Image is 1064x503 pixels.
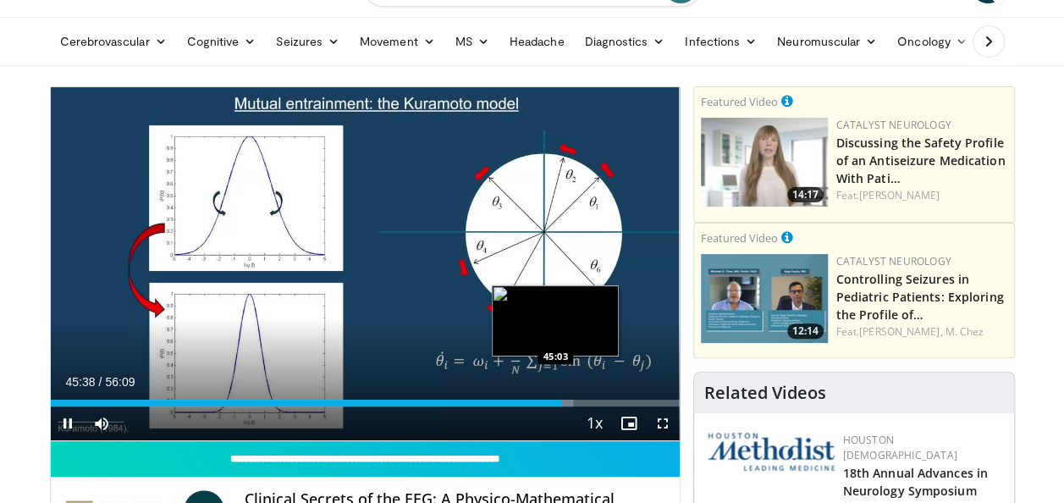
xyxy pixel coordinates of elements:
[859,324,942,339] a: [PERSON_NAME],
[66,375,96,389] span: 45:38
[836,188,1007,203] div: Feat.
[51,400,680,406] div: Progress Bar
[836,254,951,268] a: Catalyst Neurology
[85,406,119,440] button: Mute
[767,25,887,58] a: Neuromuscular
[836,271,1004,323] a: Controlling Seizures in Pediatric Patients: Exploring the Profile of…
[266,25,350,58] a: Seizures
[945,324,984,339] a: M. Chez
[445,25,499,58] a: MS
[646,406,680,440] button: Fullscreen
[836,135,1006,186] a: Discussing the Safety Profile of an Antiseizure Medication With Pati…
[612,406,646,440] button: Enable picture-in-picture mode
[350,25,445,58] a: Movement
[704,383,826,403] h4: Related Videos
[499,25,575,58] a: Headache
[578,406,612,440] button: Playback Rate
[701,254,828,343] img: 5e01731b-4d4e-47f8-b775-0c1d7f1e3c52.png.150x105_q85_crop-smart_upscale.jpg
[99,375,102,389] span: /
[701,118,828,207] img: c23d0a25-a0b6-49e6-ba12-869cdc8b250a.png.150x105_q85_crop-smart_upscale.jpg
[843,433,957,462] a: Houston [DEMOGRAPHIC_DATA]
[701,230,778,246] small: Featured Video
[887,25,978,58] a: Oncology
[836,118,951,132] a: Catalyst Neurology
[51,406,85,440] button: Pause
[574,25,675,58] a: Diagnostics
[843,465,988,499] a: 18th Annual Advances in Neurology Symposium
[787,187,824,202] span: 14:17
[675,25,767,58] a: Infections
[836,324,1007,340] div: Feat.
[105,375,135,389] span: 56:09
[701,94,778,109] small: Featured Video
[859,188,940,202] a: [PERSON_NAME]
[177,25,267,58] a: Cognitive
[708,433,835,471] img: 5e4488cc-e109-4a4e-9fd9-73bb9237ee91.png.150x105_q85_autocrop_double_scale_upscale_version-0.2.png
[50,25,177,58] a: Cerebrovascular
[701,118,828,207] a: 14:17
[787,323,824,339] span: 12:14
[701,254,828,343] a: 12:14
[51,87,680,441] video-js: Video Player
[492,285,619,357] img: image.jpeg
